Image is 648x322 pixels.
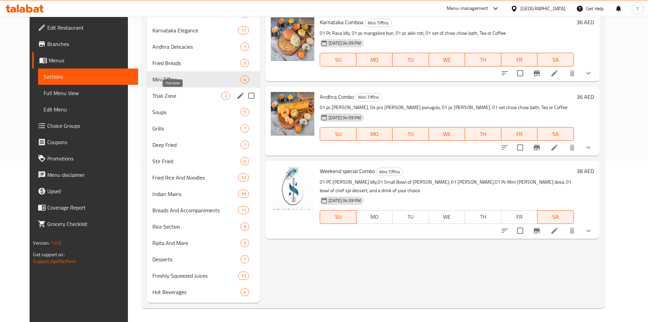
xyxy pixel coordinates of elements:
span: Mini Tiffins [377,168,403,176]
a: Edit menu item [550,69,559,77]
span: 3 [241,240,249,246]
button: TH [465,53,501,66]
span: 2 [222,93,230,99]
div: [GEOGRAPHIC_DATA] [520,5,565,12]
button: Branch-specific-item [529,139,545,156]
button: sort-choices [497,223,513,239]
span: Sections [44,73,132,81]
span: 5 [241,60,249,66]
div: Mini Tiffins [355,93,382,102]
div: items [238,190,249,198]
button: MO [356,127,393,141]
span: Hot Beverages [152,288,240,296]
div: items [240,43,249,51]
svg: Show Choices [584,143,593,152]
span: 1.0.0 [51,239,62,247]
span: Weekend special Combo [320,166,375,176]
div: Rice Section [152,223,240,231]
div: Menu-management [447,4,488,13]
span: Y [636,5,639,12]
span: Raita And More [152,239,240,247]
div: Mini Tiffins [152,75,240,83]
button: FR [501,127,538,141]
button: SU [320,210,356,224]
a: Menu disclaimer [32,167,138,183]
div: items [240,59,249,67]
a: Menus [32,52,138,68]
span: Breads And Accompaniments [152,206,238,214]
a: Edit menu item [550,227,559,235]
span: FR [504,129,535,139]
div: Rice Section9 [147,218,260,235]
span: SA [540,55,571,65]
div: Fried Breads5 [147,55,260,71]
span: 0 [241,158,249,165]
span: 4 [241,76,249,83]
button: show more [580,65,597,81]
span: Select to update [513,224,527,238]
span: Karnataka Elegance [152,26,238,34]
span: TH [468,212,498,222]
button: delete [564,139,580,156]
span: Grills [152,124,240,133]
div: Grills7 [147,120,260,137]
span: Freshly Squeezed Juices [152,272,238,280]
span: Stir Fried [152,157,240,165]
button: edit [235,91,246,101]
div: Fried Rice And Noodles12 [147,169,260,186]
span: 11 [238,207,249,214]
span: 12 [238,174,249,181]
span: TH [468,129,499,139]
a: Edit menu item [550,143,559,152]
div: Soups5 [147,104,260,120]
a: Support.OpsPlatform [33,257,76,266]
span: 9 [241,224,249,230]
span: Fried Rice And Noodles [152,173,238,182]
a: Branches [32,36,138,52]
span: [DATE] 04:59 PM [326,40,364,46]
button: TH [465,210,501,224]
span: WE [432,55,463,65]
button: show more [580,223,597,239]
div: Mini Tiffins [365,19,392,27]
span: Menu disclaimer [47,171,132,179]
img: Karnataka Comboa [271,17,314,61]
span: Choice Groups [47,122,132,130]
span: 7 [241,142,249,148]
div: Hot Beverages4 [147,284,260,300]
span: Grocery Checklist [47,220,132,228]
svg: Show Choices [584,69,593,77]
button: MO [356,53,393,66]
button: SA [537,53,574,66]
div: items [240,75,249,83]
span: FR [504,55,535,65]
a: Full Menu View [38,85,138,101]
button: WE [429,127,465,141]
div: items [238,206,249,214]
span: 13 [238,273,249,279]
div: Desserts [152,255,240,263]
span: Indian Mains [152,190,238,198]
span: Mini Tiffins [355,93,382,101]
span: TU [395,55,426,65]
span: 7 [241,256,249,263]
svg: Show Choices [584,227,593,235]
p: 01 PC [PERSON_NAME] Idly,01 Small Bowl of [PERSON_NAME], 01 [PERSON_NAME],01 Pc Mini [PERSON_NAME... [320,178,574,195]
div: Raita And More3 [147,235,260,251]
span: 7 [241,125,249,132]
h6: 38 AED [577,166,594,176]
span: 4 [241,289,249,295]
button: SA [537,127,574,141]
span: Coupons [47,138,132,146]
div: Thali Zone2edit [147,88,260,104]
span: TU [395,129,426,139]
span: Karnataka Comboa [320,17,363,27]
h6: 36 AED [577,92,594,102]
button: FR [501,53,538,66]
span: Upsell [47,187,132,195]
span: Andhra Combo [320,92,354,102]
